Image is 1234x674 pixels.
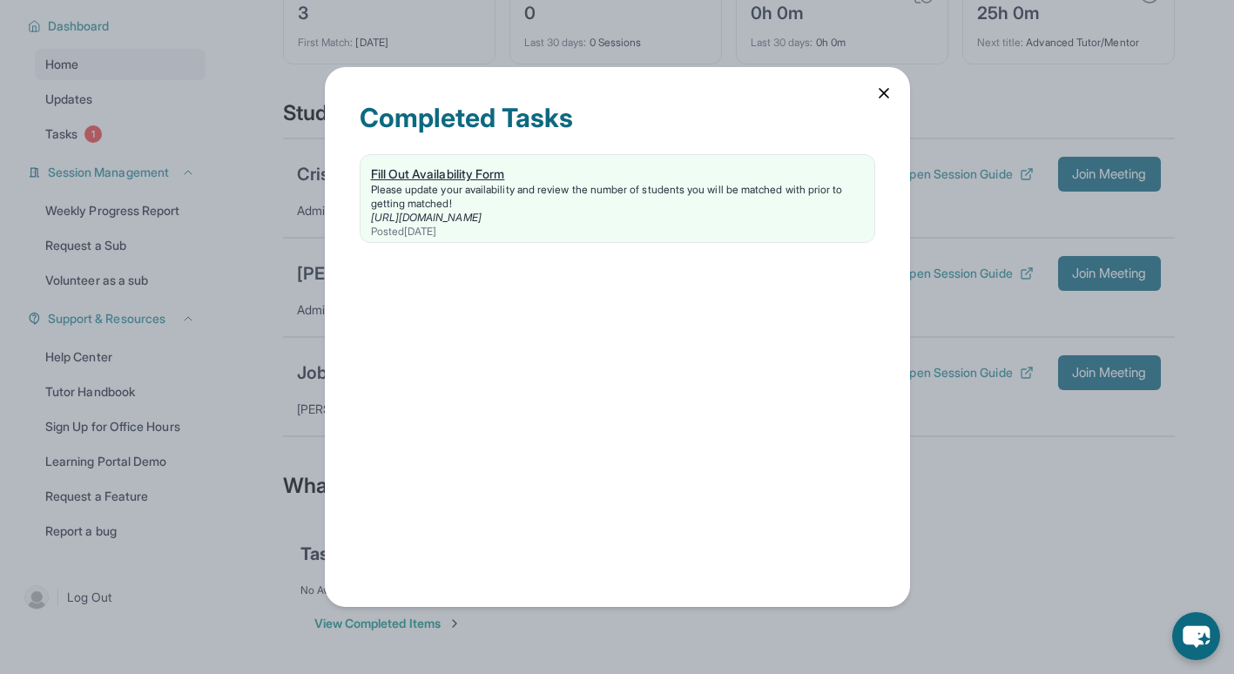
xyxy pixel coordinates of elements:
[371,225,864,239] div: Posted [DATE]
[371,211,482,224] a: [URL][DOMAIN_NAME]
[361,155,874,242] a: Fill Out Availability FormPlease update your availability and review the number of students you w...
[360,102,875,154] div: Completed Tasks
[1172,612,1220,660] button: chat-button
[371,165,864,183] div: Fill Out Availability Form
[371,183,864,211] div: Please update your availability and review the number of students you will be matched with prior ...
